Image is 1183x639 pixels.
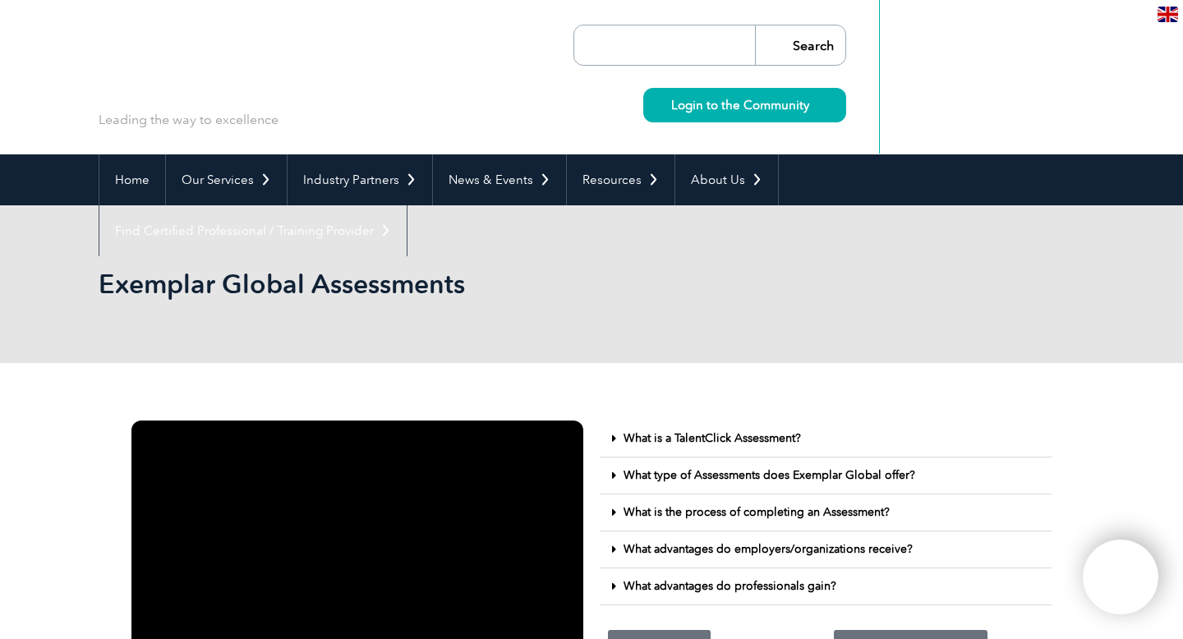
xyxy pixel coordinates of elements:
[1100,557,1141,598] img: svg+xml;nitro-empty-id=MTk2NDoxMTY=-1;base64,PHN2ZyB2aWV3Qm94PSIwIDAgNDAwIDQwMCIgd2lkdGg9IjQwMCIg...
[166,154,287,205] a: Our Services
[600,421,1052,457] div: What is a TalentClick Assessment?
[433,154,566,205] a: News & Events
[99,271,789,297] h2: Exemplar Global Assessments
[809,100,818,109] img: svg+xml;nitro-empty-id=MzY5OjIyMw==-1;base64,PHN2ZyB2aWV3Qm94PSIwIDAgMTEgMTEiIHdpZHRoPSIxMSIgaGVp...
[600,494,1052,531] div: What is the process of completing an Assessment?
[624,579,836,593] a: What advantages do professionals gain?
[624,505,890,519] a: What is the process of completing an Assessment?
[675,154,778,205] a: About Us
[99,111,278,129] p: Leading the way to excellence
[288,154,432,205] a: Industry Partners
[600,457,1052,494] div: What type of Assessments does Exemplar Global offer?
[624,468,915,482] a: What type of Assessments does Exemplar Global offer?
[567,154,674,205] a: Resources
[600,531,1052,568] div: What advantages do employers/organizations receive?
[624,542,913,556] a: What advantages do employers/organizations receive?
[1158,7,1178,22] img: en
[624,431,801,445] a: What is a TalentClick Assessment?
[99,205,407,256] a: Find Certified Professional / Training Provider
[99,154,165,205] a: Home
[643,88,846,122] a: Login to the Community
[755,25,845,65] input: Search
[600,568,1052,605] div: What advantages do professionals gain?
